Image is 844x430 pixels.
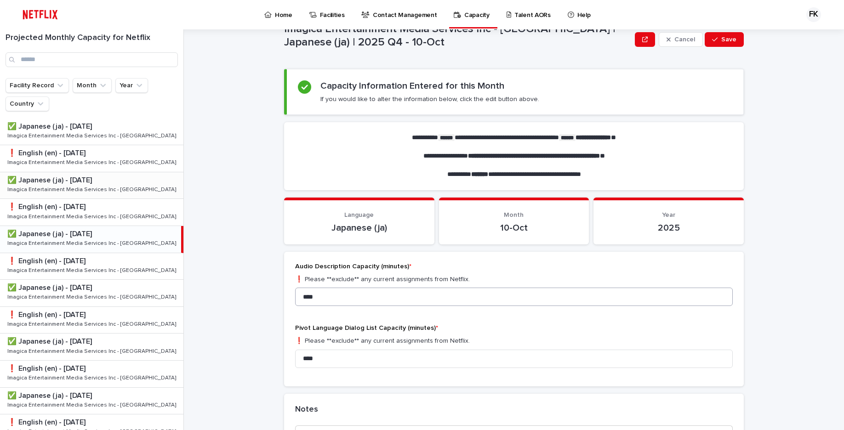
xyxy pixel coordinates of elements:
p: 2025 [604,222,733,233]
h2: Notes [295,405,318,415]
p: Imagica Entertainment Media Services Inc - [GEOGRAPHIC_DATA] [7,212,178,220]
button: Country [6,96,49,111]
p: ❗️ Please **exclude** any current assignments from Netflix. [295,336,733,346]
h1: Projected Monthly Capacity for Netflix [6,33,178,43]
p: If you would like to alter the information below, click the edit button above. [320,95,539,103]
p: Imagica Entertainment Media Services Inc - [GEOGRAPHIC_DATA] [7,319,178,328]
input: Search [6,52,178,67]
p: ❗️ English (en) - [DATE] [7,147,87,158]
span: Month [504,212,524,218]
p: ✅ Japanese (ja) - [DATE] [7,174,94,185]
p: Imagica Entertainment Media Services Inc - [GEOGRAPHIC_DATA] [7,292,178,300]
p: ❗️ English (en) - [DATE] [7,201,87,211]
span: Year [662,212,675,218]
span: Audio Description Capacity (minutes) [295,263,411,270]
p: ❗️ English (en) - [DATE] [7,309,87,319]
p: ✅ Japanese (ja) - [DATE] [7,228,94,238]
p: Imagica Entertainment Media Services Inc - [GEOGRAPHIC_DATA] [7,266,178,274]
p: ✅ Japanese (ja) - [DATE] [7,390,94,400]
p: Imagica Entertainment Media Services Inc - [GEOGRAPHIC_DATA] | Japanese (ja) | 2025 Q4 - 10-Oct [284,23,631,49]
div: FK [806,7,821,22]
p: 10-Oct [450,222,578,233]
img: ifQbXi3ZQGMSEF7WDB7W [18,6,62,24]
span: Pivot Language Dialog List Capacity (minutes) [295,325,438,331]
p: Imagica Entertainment Media Services Inc - [GEOGRAPHIC_DATA] [7,131,178,139]
button: Cancel [659,32,703,47]
button: Save [705,32,744,47]
p: ❗️ English (en) - [DATE] [7,416,87,427]
p: Imagica Entertainment Media Services Inc - [GEOGRAPHIC_DATA] [7,158,178,166]
p: Japanese (ja) [295,222,423,233]
p: Imagica Entertainment Media Services Inc - [GEOGRAPHIC_DATA] [7,346,178,355]
p: ❗️ English (en) - [DATE] [7,362,87,373]
span: Save [721,36,736,43]
button: Facility Record [6,78,69,93]
p: ❗️ English (en) - [DATE] [7,255,87,266]
p: Imagica Entertainment Media Services Inc - [GEOGRAPHIC_DATA] [7,373,178,381]
button: Month [73,78,112,93]
p: Imagica Entertainment Media Services Inc - [GEOGRAPHIC_DATA] [7,400,178,408]
p: Imagica Entertainment Media Services Inc - [GEOGRAPHIC_DATA] [7,185,178,193]
p: ✅ Japanese (ja) - [DATE] [7,120,94,131]
p: Imagica Entertainment Media Services Inc - [GEOGRAPHIC_DATA] [7,238,178,247]
p: ❗️ Please **exclude** any current assignments from Netflix. [295,275,733,284]
h2: Capacity Information Entered for this Month [320,80,504,91]
p: ✅ Japanese (ja) - [DATE] [7,335,94,346]
button: Year [115,78,148,93]
span: Language [344,212,374,218]
span: Cancel [674,36,695,43]
p: ✅ Japanese (ja) - [DATE] [7,282,94,292]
